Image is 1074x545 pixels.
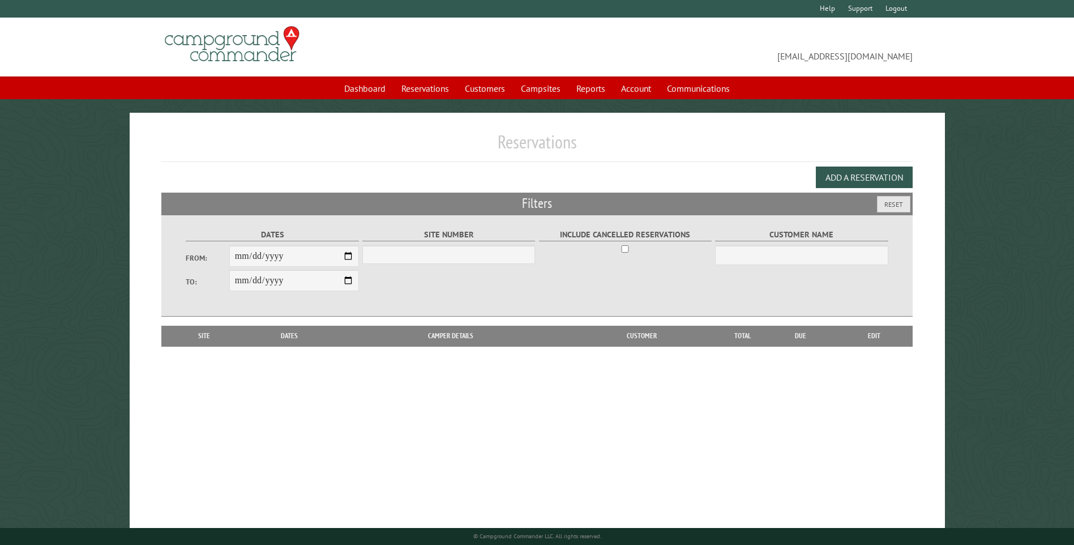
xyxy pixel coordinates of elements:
[161,131,912,162] h1: Reservations
[458,78,512,99] a: Customers
[337,78,392,99] a: Dashboard
[539,228,712,241] label: Include Cancelled Reservations
[537,31,913,63] span: [EMAIL_ADDRESS][DOMAIN_NAME]
[241,326,338,346] th: Dates
[161,22,303,66] img: Campground Commander
[765,326,836,346] th: Due
[186,276,229,287] label: To:
[186,228,358,241] label: Dates
[186,253,229,263] label: From:
[395,78,456,99] a: Reservations
[338,326,563,346] th: Camper Details
[877,196,910,212] button: Reset
[362,228,535,241] label: Site Number
[514,78,567,99] a: Campsites
[720,326,765,346] th: Total
[570,78,612,99] a: Reports
[660,78,737,99] a: Communications
[715,228,888,241] label: Customer Name
[816,167,913,188] button: Add a Reservation
[836,326,913,346] th: Edit
[473,533,601,540] small: © Campground Commander LLC. All rights reserved.
[563,326,720,346] th: Customer
[161,193,912,214] h2: Filters
[614,78,658,99] a: Account
[167,326,241,346] th: Site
